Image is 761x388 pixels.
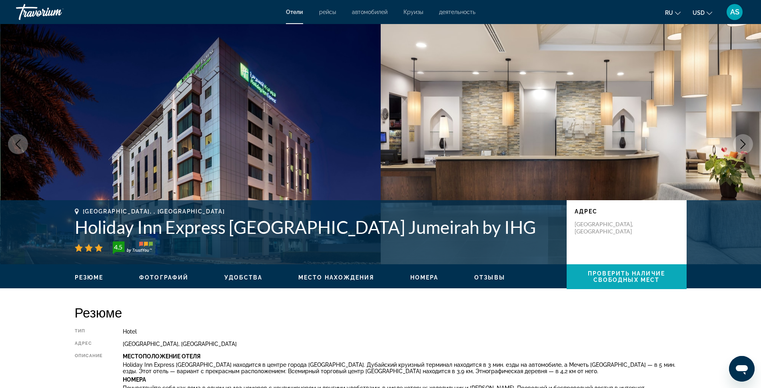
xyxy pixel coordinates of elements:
button: Номера [410,274,439,281]
h1: Holiday Inn Express [GEOGRAPHIC_DATA] Jumeirah by IHG [75,217,559,237]
span: Проверить наличие свободных мест [588,270,665,283]
span: [GEOGRAPHIC_DATA], , [GEOGRAPHIC_DATA] [83,208,225,215]
button: Удобства [224,274,262,281]
b: Номера [123,376,146,383]
div: Тип [75,328,103,335]
span: USD [693,10,705,16]
span: AS [730,8,739,16]
span: Резюме [75,274,104,281]
div: 4.5 [110,242,126,252]
div: адрес [75,341,103,347]
a: Отели [286,9,303,15]
img: trustyou-badge-hor.svg [113,241,153,254]
span: Место нахождения [298,274,374,281]
div: [GEOGRAPHIC_DATA], [GEOGRAPHIC_DATA] [123,341,686,347]
a: деятельность [439,9,475,15]
button: Отзывы [474,274,505,281]
span: Отзывы [474,274,505,281]
button: Место нахождения [298,274,374,281]
span: Фотографий [139,274,188,281]
button: Резюме [75,274,104,281]
button: Проверить наличие свободных мест [567,264,687,289]
span: Удобства [224,274,262,281]
p: Holiday Inn Express [GEOGRAPHIC_DATA] находится в центре города [GEOGRAPHIC_DATA]. Дубайский круи... [123,362,686,374]
span: Номера [410,274,439,281]
button: Next image [733,134,753,154]
div: Hotel [123,328,686,335]
a: Круизы [403,9,423,15]
button: User Menu [724,4,745,20]
iframe: Кнопка запуска окна обмена сообщениями [729,356,755,382]
b: Местоположение Отеля [123,353,200,360]
button: Change currency [693,7,712,18]
a: автомобилей [352,9,387,15]
p: [GEOGRAPHIC_DATA], [GEOGRAPHIC_DATA] [575,221,639,235]
button: Фотографий [139,274,188,281]
button: Previous image [8,134,28,154]
button: Change language [665,7,681,18]
a: рейсы [319,9,336,15]
span: ru [665,10,673,16]
a: Travorium [16,2,96,22]
p: адрес [575,208,679,215]
h2: Резюме [75,304,687,320]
